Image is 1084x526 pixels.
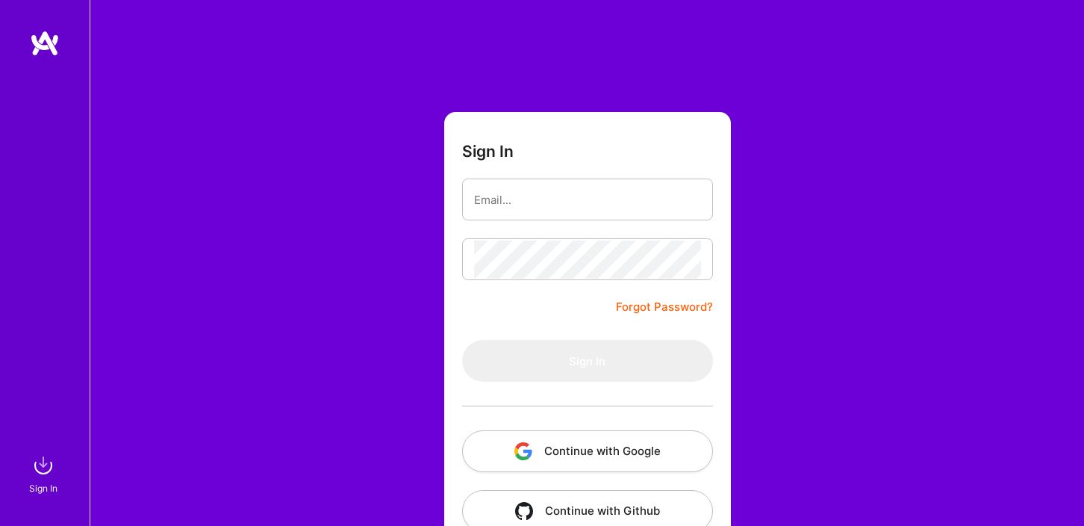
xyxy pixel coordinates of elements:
a: Forgot Password? [616,298,713,316]
img: icon [515,502,533,520]
a: sign inSign In [31,451,58,496]
img: logo [30,30,60,57]
img: icon [514,442,532,460]
button: Continue with Google [462,430,713,472]
button: Sign In [462,340,713,382]
div: Sign In [29,480,57,496]
img: sign in [28,451,58,480]
h3: Sign In [462,142,514,161]
input: Email... [474,181,701,219]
